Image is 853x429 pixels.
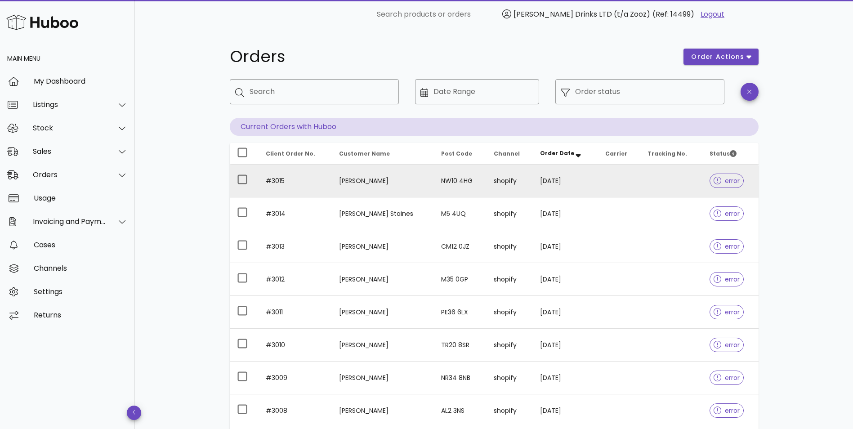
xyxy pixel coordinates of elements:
[514,9,650,19] span: [PERSON_NAME] Drinks LTD (t/a Zooz)
[434,197,487,230] td: M5 4UQ
[714,309,740,315] span: error
[6,13,78,32] img: Huboo Logo
[259,143,332,165] th: Client Order No.
[714,375,740,381] span: error
[332,230,434,263] td: [PERSON_NAME]
[714,210,740,217] span: error
[266,150,315,157] span: Client Order No.
[332,394,434,427] td: [PERSON_NAME]
[640,143,702,165] th: Tracking No.
[533,296,598,329] td: [DATE]
[533,263,598,296] td: [DATE]
[332,296,434,329] td: [PERSON_NAME]
[487,296,533,329] td: shopify
[648,150,687,157] span: Tracking No.
[34,194,128,202] div: Usage
[33,100,106,109] div: Listings
[533,197,598,230] td: [DATE]
[434,143,487,165] th: Post Code
[34,77,128,85] div: My Dashboard
[259,165,332,197] td: #3015
[487,197,533,230] td: shopify
[533,362,598,394] td: [DATE]
[714,407,740,414] span: error
[34,241,128,249] div: Cases
[434,230,487,263] td: CM12 0JZ
[434,394,487,427] td: AL2 3NS
[702,143,759,165] th: Status
[332,263,434,296] td: [PERSON_NAME]
[533,394,598,427] td: [DATE]
[487,230,533,263] td: shopify
[598,143,640,165] th: Carrier
[259,296,332,329] td: #3011
[33,170,106,179] div: Orders
[487,143,533,165] th: Channel
[332,143,434,165] th: Customer Name
[339,150,390,157] span: Customer Name
[441,150,472,157] span: Post Code
[683,49,758,65] button: order actions
[714,342,740,348] span: error
[259,362,332,394] td: #3009
[533,165,598,197] td: [DATE]
[259,197,332,230] td: #3014
[259,263,332,296] td: #3012
[652,9,694,19] span: (Ref: 14499)
[34,287,128,296] div: Settings
[714,178,740,184] span: error
[487,394,533,427] td: shopify
[33,217,106,226] div: Invoicing and Payments
[540,149,574,157] span: Order Date
[332,329,434,362] td: [PERSON_NAME]
[34,311,128,319] div: Returns
[434,263,487,296] td: M35 0GP
[34,264,128,273] div: Channels
[691,52,745,62] span: order actions
[434,329,487,362] td: TR20 8SR
[230,49,673,65] h1: Orders
[714,276,740,282] span: error
[487,362,533,394] td: shopify
[533,329,598,362] td: [DATE]
[487,329,533,362] td: shopify
[487,165,533,197] td: shopify
[710,150,737,157] span: Status
[714,243,740,250] span: error
[332,362,434,394] td: [PERSON_NAME]
[332,197,434,230] td: [PERSON_NAME] Staines
[33,124,106,132] div: Stock
[533,230,598,263] td: [DATE]
[487,263,533,296] td: shopify
[701,9,724,20] a: Logout
[259,329,332,362] td: #3010
[259,230,332,263] td: #3013
[605,150,627,157] span: Carrier
[494,150,520,157] span: Channel
[33,147,106,156] div: Sales
[434,165,487,197] td: NW10 4HG
[332,165,434,197] td: [PERSON_NAME]
[434,296,487,329] td: PE36 6LX
[533,143,598,165] th: Order Date: Sorted descending. Activate to remove sorting.
[259,394,332,427] td: #3008
[434,362,487,394] td: NR34 8NB
[230,118,759,136] p: Current Orders with Huboo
